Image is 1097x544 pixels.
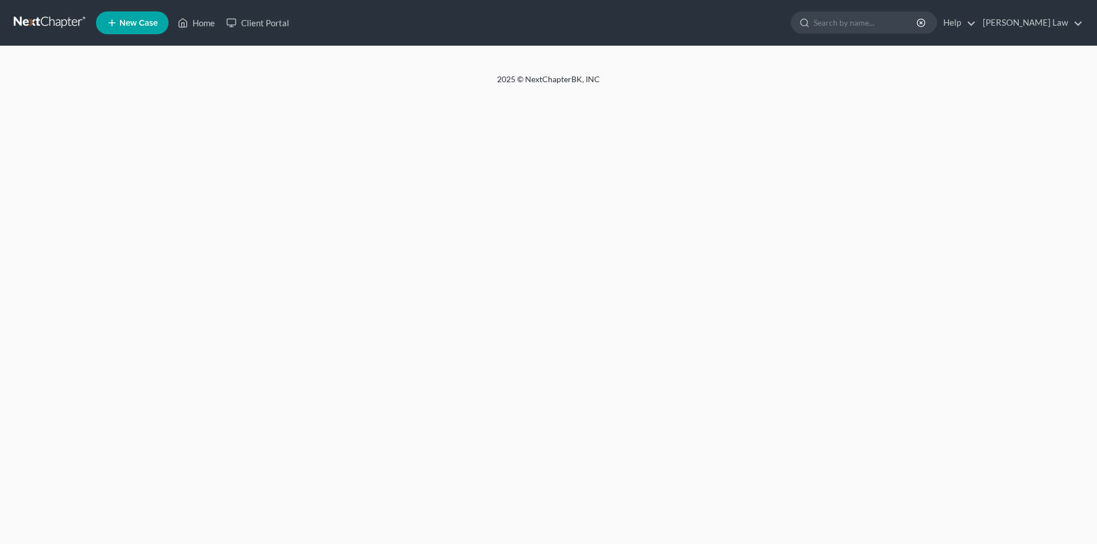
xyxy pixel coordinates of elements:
[223,74,874,94] div: 2025 © NextChapterBK, INC
[938,13,976,33] a: Help
[119,19,158,27] span: New Case
[977,13,1083,33] a: [PERSON_NAME] Law
[814,12,918,33] input: Search by name...
[221,13,295,33] a: Client Portal
[172,13,221,33] a: Home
